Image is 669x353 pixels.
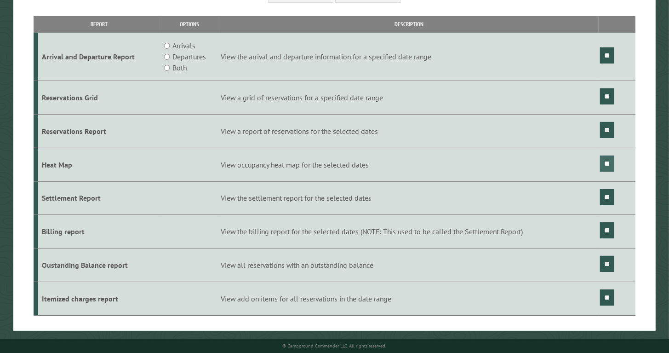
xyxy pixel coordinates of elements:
td: Itemized charges report [38,282,160,315]
td: View a grid of reservations for a specified date range [219,81,599,115]
td: View occupancy heat map for the selected dates [219,148,599,181]
th: Options [160,16,219,32]
small: © Campground Commander LLC. All rights reserved. [282,343,386,349]
td: Billing report [38,215,160,249]
td: Reservations Grid [38,81,160,115]
td: Settlement Report [38,181,160,215]
td: Oustanding Balance report [38,249,160,282]
th: Description [219,16,599,32]
td: View a report of reservations for the selected dates [219,114,599,148]
td: View the settlement report for the selected dates [219,181,599,215]
td: View all reservations with an outstanding balance [219,249,599,282]
label: Departures [172,51,206,62]
td: Arrival and Departure Report [38,33,160,81]
td: Reservations Report [38,114,160,148]
label: Arrivals [172,40,195,51]
td: View the arrival and departure information for a specified date range [219,33,599,81]
td: View add on items for all reservations in the date range [219,282,599,315]
th: Report [38,16,160,32]
label: Both [172,62,187,73]
td: View the billing report for the selected dates (NOTE: This used to be called the Settlement Report) [219,215,599,249]
td: Heat Map [38,148,160,181]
